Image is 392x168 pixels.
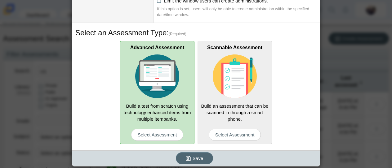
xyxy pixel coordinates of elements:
[198,41,272,144] div: Build an assessment that can be scanned in through a smart phone.
[120,41,194,144] div: Build a test from scratch using technology enhanced items from multiple itembanks.
[157,6,317,18] div: If this option is set, users will only be able to create administration within the specified date...
[135,54,179,98] img: type-advanced.svg
[209,129,261,141] span: Select Assessment
[130,45,185,50] b: Advanced Assessment
[193,156,203,161] span: Save
[169,32,186,37] span: (Required)
[213,54,257,98] img: type-scannable.svg
[207,45,262,50] b: Scannable Assessment
[131,129,184,141] span: Select Assessment
[176,152,213,164] button: Save
[75,28,317,38] h3: Select an Assessment Type:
